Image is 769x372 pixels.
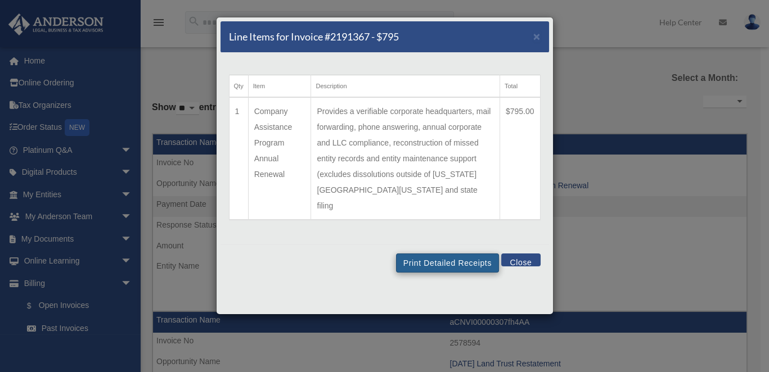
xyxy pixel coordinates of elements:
th: Qty [229,75,248,98]
td: 1 [229,97,248,220]
td: Provides a verifiable corporate headquarters, mail forwarding, phone answering, annual corporate ... [311,97,500,220]
span: × [533,30,541,43]
button: Close [501,253,540,266]
th: Total [500,75,540,98]
button: Print Detailed Receipts [396,253,499,273]
td: $795.00 [500,97,540,220]
th: Description [311,75,500,98]
button: Close [533,30,541,42]
h5: Line Items for Invoice #2191367 - $795 [229,30,399,44]
th: Item [248,75,311,98]
td: Company Assistance Program Annual Renewal [248,97,311,220]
